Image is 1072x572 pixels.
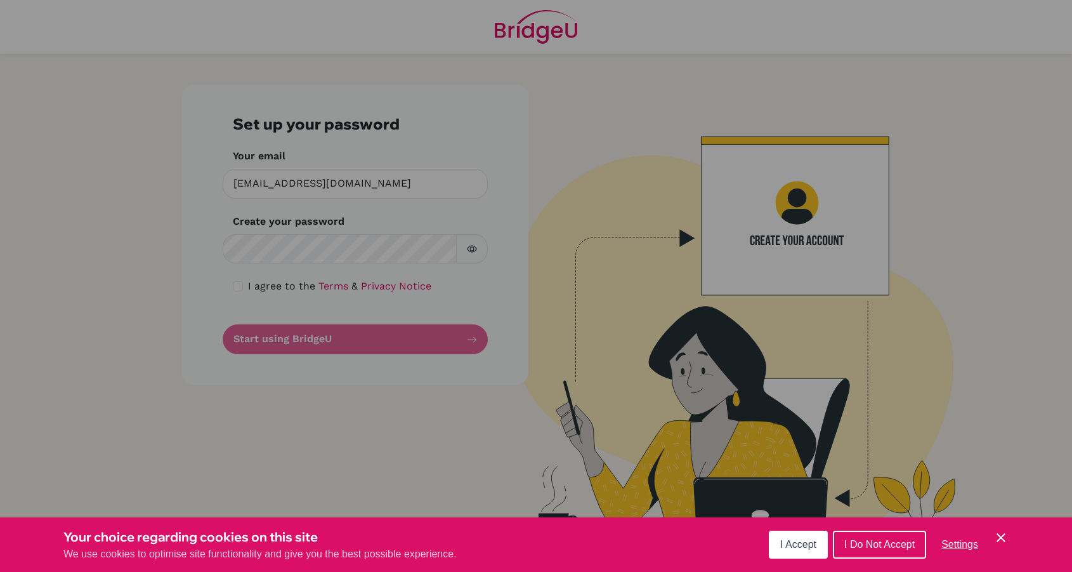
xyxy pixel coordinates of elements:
span: I Accept [780,539,816,550]
p: We use cookies to optimise site functionality and give you the best possible experience. [63,547,457,562]
span: Settings [941,539,978,550]
button: Settings [931,532,988,557]
button: I Accept [769,531,828,559]
button: I Do Not Accept [833,531,926,559]
h3: Your choice regarding cookies on this site [63,528,457,547]
button: Save and close [993,530,1009,545]
span: I Do Not Accept [844,539,915,550]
